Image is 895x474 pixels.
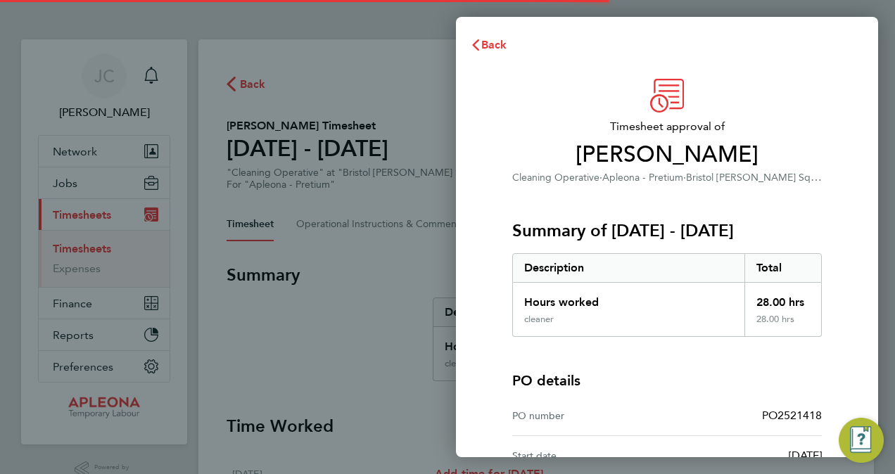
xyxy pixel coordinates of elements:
[512,219,822,242] h3: Summary of [DATE] - [DATE]
[513,254,744,282] div: Description
[512,253,822,337] div: Summary of 02 - 08 Aug 2025
[512,371,580,390] h4: PO details
[456,31,521,59] button: Back
[481,38,507,51] span: Back
[513,283,744,314] div: Hours worked
[744,254,822,282] div: Total
[839,418,884,463] button: Engage Resource Center
[512,118,822,135] span: Timesheet approval of
[744,314,822,336] div: 28.00 hrs
[599,172,602,184] span: ·
[744,283,822,314] div: 28.00 hrs
[683,172,686,184] span: ·
[667,447,822,464] div: [DATE]
[512,172,599,184] span: Cleaning Operative
[524,314,554,325] div: cleaner
[512,141,822,169] span: [PERSON_NAME]
[512,447,667,464] div: Start date
[762,409,822,422] span: PO2521418
[512,407,667,424] div: PO number
[602,172,683,184] span: Apleona - Pretium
